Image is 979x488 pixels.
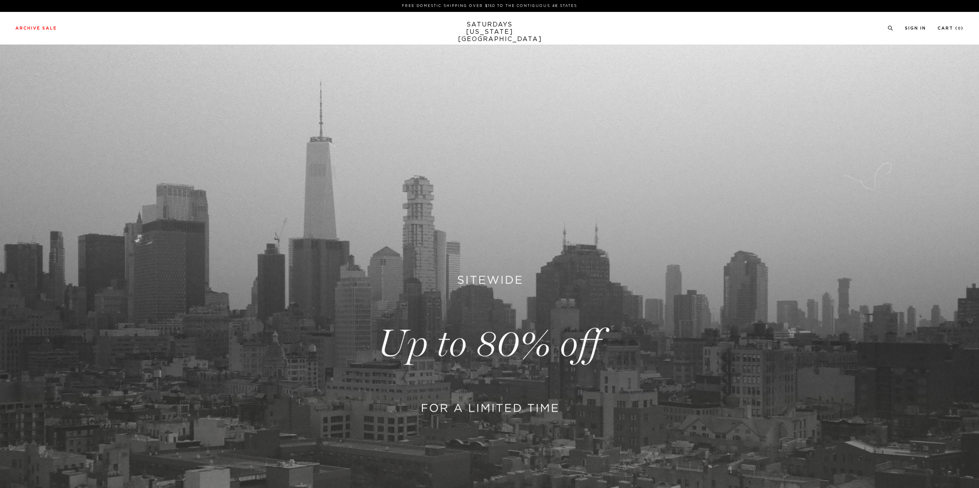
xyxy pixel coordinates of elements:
a: SATURDAYS[US_STATE][GEOGRAPHIC_DATA] [458,21,521,43]
small: 0 [958,27,961,30]
a: Cart (0) [938,26,964,30]
a: Archive Sale [15,26,57,30]
a: Sign In [905,26,926,30]
p: FREE DOMESTIC SHIPPING OVER $150 TO THE CONTIGUOUS 48 STATES [18,3,961,9]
